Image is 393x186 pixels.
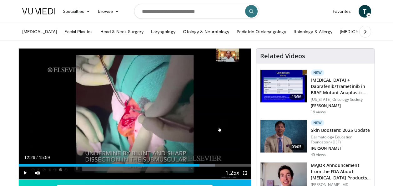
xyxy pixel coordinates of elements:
[226,167,239,179] button: Playback Rate
[37,155,38,160] span: /
[39,155,50,160] span: 15:59
[311,162,371,181] h3: MAJOR Announcement from the FDA About [MEDICAL_DATA] Products | De…
[260,120,371,157] a: 03:05 New Skin Boosters: 2025 Update Dermatology Education Foundation (DEF) [PERSON_NAME] 45 views
[61,25,96,38] a: Facial Plastics
[311,110,326,115] p: 19 views
[147,25,179,38] a: Laryngology
[18,25,61,38] a: [MEDICAL_DATA]
[311,97,371,102] p: [US_STATE] Oncology Society
[19,167,31,179] button: Play
[24,155,35,160] span: 12:26
[134,4,259,19] input: Search topics, interventions
[289,94,304,100] span: 13:56
[239,167,251,179] button: Fullscreen
[31,167,44,179] button: Mute
[311,120,325,126] p: New
[260,70,371,115] a: 13:56 New [MEDICAL_DATA] + Dabrafenib/Trametinib in BRAF-Mutant Anaplastic Thyr… [US_STATE] Oncol...
[260,120,307,152] img: 5d8405b0-0c3f-45ed-8b2f-ed15b0244802.150x105_q85_crop-smart_upscale.jpg
[311,77,371,96] h3: [MEDICAL_DATA] + Dabrafenib/Trametinib in BRAF-Mutant Anaplastic Thyr…
[311,70,325,76] p: New
[19,49,251,179] video-js: Video Player
[311,152,326,157] p: 45 views
[94,5,123,18] a: Browse
[311,146,371,151] p: [PERSON_NAME]
[179,25,233,38] a: Otology & Neurotology
[233,25,290,38] a: Pediatric Otolaryngology
[311,135,371,145] p: Dermatology Education Foundation (DEF)
[311,103,371,108] p: [PERSON_NAME]
[329,5,355,18] a: Favorites
[97,25,147,38] a: Head & Neck Surgery
[260,70,307,102] img: ac96c57d-e06d-4717-9298-f980d02d5bc0.150x105_q85_crop-smart_upscale.jpg
[359,5,371,18] a: T
[336,25,379,38] a: [MEDICAL_DATA]
[289,144,304,150] span: 03:05
[311,127,371,133] h3: Skin Boosters: 2025 Update
[19,164,251,167] div: Progress Bar
[22,8,55,14] img: VuMedi Logo
[59,5,94,18] a: Specialties
[260,52,305,60] h4: Related Videos
[290,25,336,38] a: Rhinology & Allergy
